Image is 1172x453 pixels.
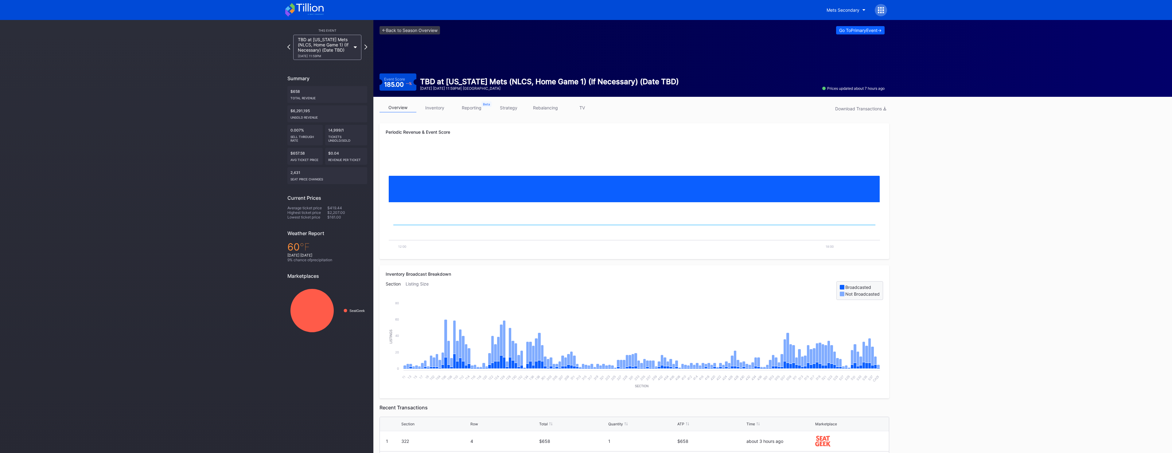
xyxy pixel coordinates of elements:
text: 17 [419,375,423,380]
div: Section [401,422,415,426]
text: 404 [663,375,669,381]
text: 124 [493,375,500,381]
text: 128 [505,375,512,381]
div: Inventory Broadcast Breakdown [386,271,883,277]
div: -- % [406,82,412,85]
text: 515 [803,375,810,381]
text: 317 [587,375,593,381]
div: 4 [470,439,538,444]
text: 430 [739,375,745,381]
div: 185.00 [384,81,412,88]
text: 410 [680,375,687,381]
text: 104 [435,375,441,381]
div: Section [386,281,406,300]
text: 136 [528,375,535,381]
div: Not Broadcasted [845,291,880,297]
svg: Chart title [386,145,883,207]
a: TV [564,103,601,112]
text: 501 [762,375,769,381]
text: 106 [441,375,447,381]
text: 521 [821,375,827,381]
button: Go ToPrimaryEvent-> [836,26,885,34]
text: 509 [785,375,792,381]
button: Mets Secondary [822,4,870,16]
div: $419.44 [327,206,367,210]
text: 402 [657,375,663,381]
div: 1 [608,439,676,444]
text: 40 [395,334,399,337]
div: Go To Primary Event -> [839,28,882,33]
text: 335 [639,375,646,381]
text: 422 [715,375,722,381]
text: 114 [464,375,470,381]
div: Row [470,422,478,426]
text: 537 [867,375,874,381]
div: $161.00 [327,215,367,219]
text: 333 [633,375,640,381]
div: Highest ticket price [287,210,327,215]
text: 130 [511,375,517,381]
text: 126 [499,375,506,381]
svg: Chart title [386,300,883,392]
div: Event Score [384,77,405,81]
div: Prices updated about 7 hours ago [822,86,885,91]
div: Avg ticket price [290,156,320,162]
svg: Chart title [386,207,883,253]
text: 517 [809,375,816,381]
div: Total [539,422,548,426]
div: TBD at [US_STATE] Mets (NLCS, Home Game 1) (If Necessary) (Date TBD) [298,37,351,58]
text: 102 [429,375,435,381]
text: 325 [610,375,617,381]
div: $6,291,195 [287,105,367,122]
div: Current Prices [287,195,367,201]
text: 507 [780,375,786,381]
a: strategy [490,103,527,112]
text: 519 [815,375,821,381]
div: This Event [287,29,367,32]
div: ATP [677,422,684,426]
text: 323 [604,375,611,381]
a: rebalancing [527,103,564,112]
div: Marketplace [815,422,837,426]
div: Marketplaces [287,273,367,279]
text: 315 [581,375,587,381]
svg: Chart title [287,284,367,337]
text: 120 [482,375,488,381]
text: 418 [704,375,710,381]
text: 503 [768,375,774,381]
a: overview [380,103,416,112]
button: Download Transactions [832,104,889,113]
text: 116 [470,375,476,381]
div: Revenue per ticket [328,156,364,162]
text: 412 [686,375,693,381]
a: inventory [416,103,453,112]
div: $658 [677,439,745,444]
text: 112 [458,375,465,381]
text: 426 [727,375,734,381]
text: SeatGeek [349,309,365,313]
text: Section [635,384,648,388]
div: TBD at [US_STATE] Mets (NLCS, Home Game 1) (If Necessary) (Date TBD) [420,77,679,86]
text: 329 [622,375,628,381]
text: 327 [616,375,622,381]
div: seat price changes [290,175,364,181]
div: Average ticket price [287,206,327,210]
div: 14,999/1 [325,125,368,145]
text: 134 [523,375,529,381]
text: 420 [710,375,716,381]
text: 60 [395,317,399,321]
div: $658 [539,439,607,444]
div: [DATE] 11:59PM [298,54,351,58]
text: 406 [668,375,675,381]
text: 307 [557,375,564,381]
div: Tickets Unsold/Sold [328,132,364,142]
text: 313 [575,375,582,381]
div: 1 [386,439,388,444]
text: 511 [792,375,798,381]
text: 505 [774,375,780,381]
div: Mets Secondary [827,7,859,13]
text: 15 [413,375,418,380]
div: Broadcasted [845,285,871,290]
text: 118 [476,375,482,381]
text: 428 [733,375,739,381]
